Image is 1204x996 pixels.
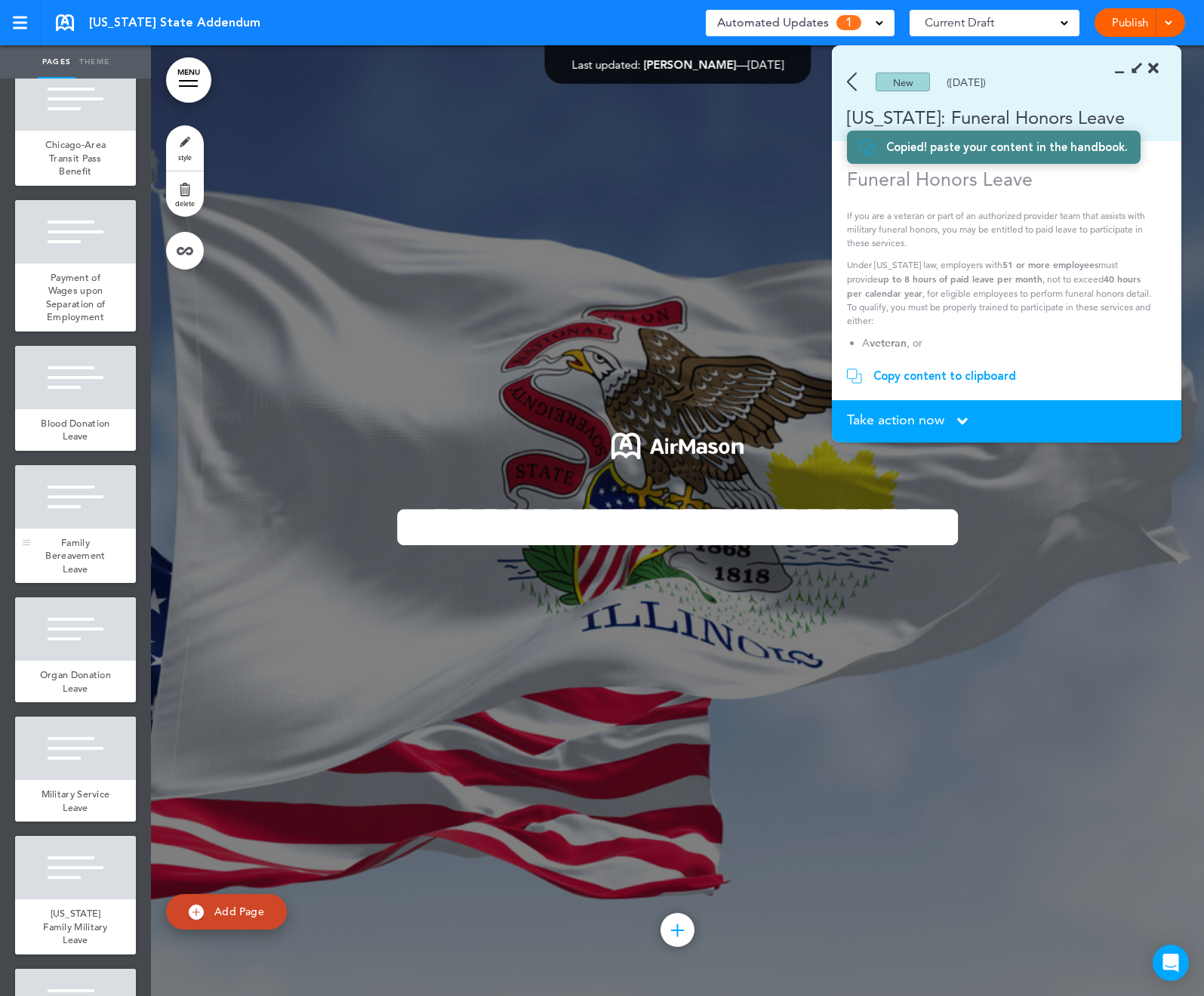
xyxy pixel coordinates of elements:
[947,77,986,88] div: ([DATE])
[876,72,930,91] div: New
[15,131,136,186] a: Chicago-Area Transit Pass Benefit
[42,788,110,814] span: Military Service Leave
[166,57,211,103] a: MENU
[47,704,103,714] span: add page
[886,140,1128,155] div: Copied! paste your content in the handbook.
[47,452,103,462] span: add page
[40,668,111,695] span: Organ Donation Leave
[15,264,136,331] a: Payment of Wages upon Separation of Employment
[860,140,875,155] img: copy.svg
[46,271,106,324] span: Payment of Wages upon Separation of Employment
[836,15,861,30] span: 1
[15,409,136,451] a: Blood Donation Leave
[1153,945,1189,981] div: Open Intercom Messenger
[611,433,744,459] img: 1722553576973-Airmason_logo_White.png
[166,171,204,217] a: delete
[43,907,108,946] span: [US_STATE] Family Military Leave
[847,413,944,427] span: Take action now
[925,12,994,33] span: Current Draft
[643,57,736,72] span: [PERSON_NAME]
[89,14,260,31] span: [US_STATE] State Addendum
[189,905,204,920] img: add.svg
[47,187,103,197] span: add page
[832,105,1138,130] div: [US_STATE]: Funeral Honors Leave
[571,59,784,70] div: —
[15,661,136,702] a: Organ Donation Leave
[571,57,640,72] span: Last updated:
[45,138,106,177] span: Chicago-Area Transit Pass Benefit
[15,899,136,954] a: [US_STATE] Family Military Leave
[15,529,136,584] a: Family Bereavement Leave
[717,12,829,33] span: Automated Updates
[847,72,857,91] img: back.svg
[870,336,907,350] strong: veteran
[847,368,862,384] img: copy.svg
[178,153,192,162] span: style
[847,209,1156,250] p: If you are a veteran or part of an authorized provider team that assists with military funeral ho...
[214,905,264,918] span: Add Page
[166,125,204,171] a: style
[862,351,1141,397] li: A , meaning a non-service member officially designated to assist in military funeral honors.
[175,199,195,208] span: delete
[747,57,784,72] span: [DATE]
[47,823,103,833] span: add page
[15,780,136,822] a: Military Service Leave
[1002,258,1098,270] strong: 51 or more employees
[878,273,1042,285] strong: up to 8 hours of paid leave per month
[45,536,105,575] span: Family Bereavement Leave
[47,333,103,343] span: add page
[47,956,103,966] span: add page
[873,368,1016,384] div: Copy content to clipboard
[38,45,75,79] a: Pages
[47,584,103,594] span: add page
[166,894,287,930] a: Add Page
[847,257,1156,328] p: Under [US_STATE] law, employers with must provide , not to exceed , for eligible employees to per...
[1106,8,1153,37] a: Publish
[75,45,113,79] a: Theme
[41,417,109,443] span: Blood Donation Leave
[862,335,1141,351] li: A , or
[847,168,1156,190] h1: Funeral Honors Leave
